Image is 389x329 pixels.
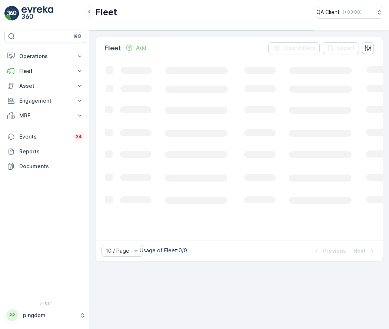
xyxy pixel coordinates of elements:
[312,246,347,255] button: Previous
[4,108,86,123] button: MRF
[21,6,53,21] img: logo_light-DOdMpM7g.png
[19,163,83,170] p: Documents
[123,43,149,52] button: Add
[104,43,121,53] p: Fleet
[19,133,70,140] p: Events
[4,302,86,306] span: v 1.51.1
[4,6,19,21] img: logo
[19,53,72,60] p: Operations
[4,93,86,108] button: Engagement
[316,9,340,16] p: QA Client
[353,247,366,255] p: Next
[19,148,83,155] p: Reports
[136,44,146,51] p: Add
[316,6,383,19] button: QA Client(+03:00)
[76,134,82,140] p: 34
[4,129,86,144] a: Events34
[323,247,346,255] p: Previous
[19,112,72,119] p: MRF
[95,6,117,18] p: Fleet
[353,246,377,255] button: Next
[4,159,86,174] a: Documents
[4,308,86,323] button: PPpingdom
[4,79,86,93] button: Asset
[140,247,187,254] p: Usage of Fleet : 0/0
[23,312,76,319] p: pingdom
[74,33,81,39] p: ⌘B
[283,44,315,52] p: Clear Filters
[19,67,72,75] p: Fleet
[323,42,359,54] button: Export
[4,64,86,79] button: Fleet
[343,9,362,15] p: ( +03:00 )
[4,144,86,159] a: Reports
[19,97,72,104] p: Engagement
[6,309,18,321] div: PP
[4,49,86,64] button: Operations
[268,42,320,54] button: Clear Filters
[338,44,355,52] p: Export
[19,82,72,90] p: Asset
